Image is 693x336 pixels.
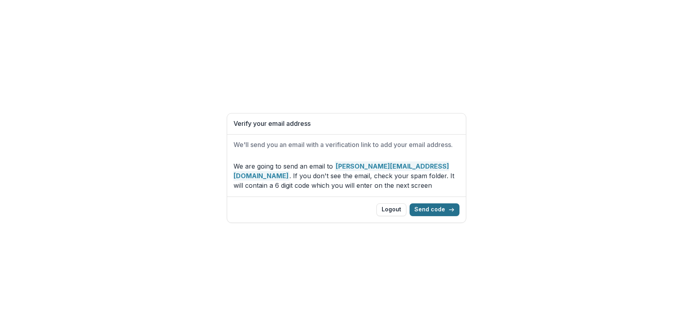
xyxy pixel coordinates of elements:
p: We are going to send an email to . If you don't see the email, check your spam folder. It will co... [234,161,459,190]
button: Send code [410,203,459,216]
strong: [PERSON_NAME][EMAIL_ADDRESS][DOMAIN_NAME] [234,161,449,181]
button: Logout [376,203,406,216]
h2: We'll send you an email with a verification link to add your email address. [234,141,459,149]
h1: Verify your email address [234,120,459,127]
